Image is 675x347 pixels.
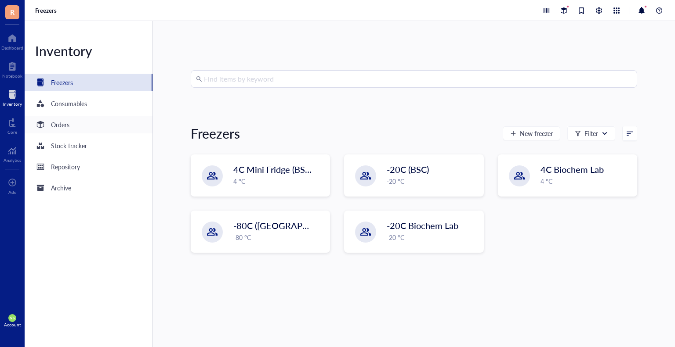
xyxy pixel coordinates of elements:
span: 4C Mini Fridge (BSC) [233,163,313,175]
div: Core [7,129,17,135]
div: Add [8,190,17,195]
a: Analytics [4,143,21,163]
a: Stock tracker [25,137,152,154]
span: -80C ([GEOGRAPHIC_DATA]) [233,219,349,232]
div: Inventory [3,101,22,107]
div: Freezers [191,125,240,142]
a: Archive [25,179,152,197]
div: Notebook [2,73,22,79]
div: Archive [51,183,71,193]
div: 4 °C [233,176,324,186]
a: Consumables [25,95,152,112]
div: -20 °C [387,233,478,242]
button: New freezer [503,126,560,140]
a: Core [7,115,17,135]
div: -80 °C [233,233,324,242]
div: Repository [51,162,80,172]
a: Repository [25,158,152,175]
div: Orders [51,120,69,129]
span: 4C Biochem Lab [541,163,604,175]
span: NG [10,316,15,320]
div: Consumables [51,99,87,108]
a: Notebook [2,59,22,79]
a: Freezers [35,7,58,14]
div: Filter [584,129,598,138]
div: Stock tracker [51,141,87,150]
span: R [10,7,15,18]
div: Account [4,322,21,327]
div: 4 °C [541,176,631,186]
div: Inventory [25,42,152,60]
div: Analytics [4,157,21,163]
div: -20 °C [387,176,478,186]
a: Orders [25,116,152,133]
a: Dashboard [1,31,23,50]
span: New freezer [520,130,553,137]
span: -20C (BSC) [387,163,429,175]
a: Inventory [3,87,22,107]
a: Freezers [25,74,152,91]
div: Freezers [51,78,73,87]
div: Dashboard [1,45,23,50]
span: -20C Biochem Lab [387,219,458,232]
